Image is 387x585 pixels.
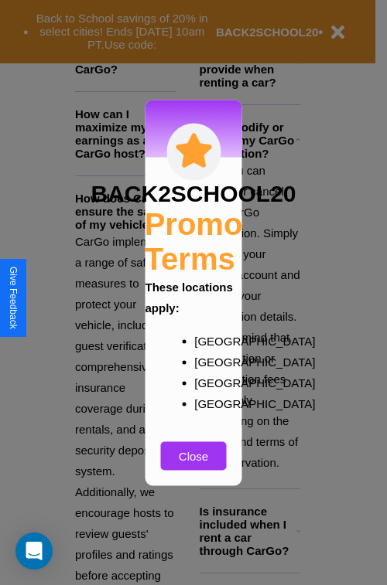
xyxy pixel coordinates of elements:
[146,280,233,314] b: These locations apply:
[91,180,296,206] h3: BACK2SCHOOL20
[194,372,224,393] p: [GEOGRAPHIC_DATA]
[15,532,53,570] div: Open Intercom Messenger
[145,206,243,276] h2: Promo Terms
[161,441,227,470] button: Close
[194,330,224,351] p: [GEOGRAPHIC_DATA]
[194,351,224,372] p: [GEOGRAPHIC_DATA]
[194,393,224,413] p: [GEOGRAPHIC_DATA]
[8,267,19,329] div: Give Feedback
